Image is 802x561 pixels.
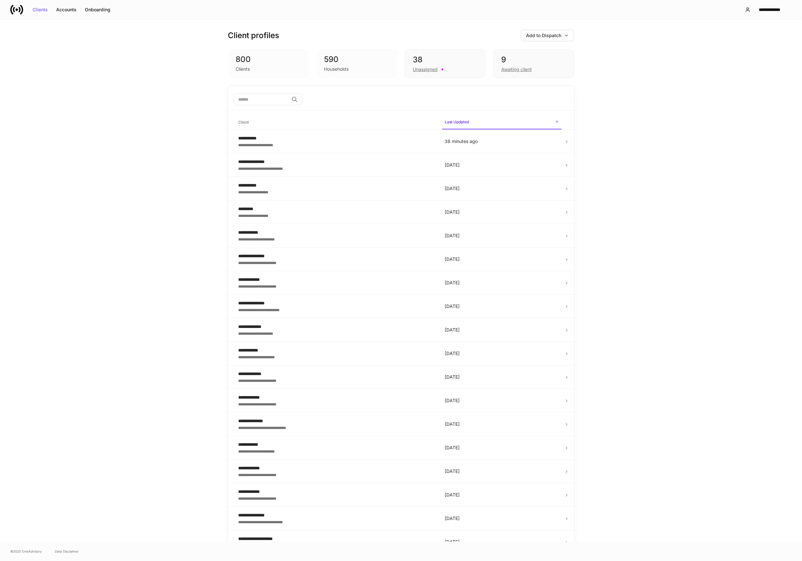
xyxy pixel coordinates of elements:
div: Onboarding [85,7,110,12]
p: [DATE] [445,468,559,474]
p: [DATE] [445,185,559,192]
div: Add to Dispatch [526,33,569,38]
p: [DATE] [445,515,559,522]
div: 590 [324,54,389,65]
p: [DATE] [445,374,559,380]
p: [DATE] [445,539,559,545]
span: Last Updated [442,116,562,129]
p: [DATE] [445,444,559,451]
p: [DATE] [445,397,559,404]
h3: Client profiles [228,30,279,41]
div: Unassigned [413,66,438,73]
h6: Last Updated [445,119,469,125]
div: Awaiting client [501,66,532,73]
button: Accounts [52,5,81,15]
p: [DATE] [445,327,559,333]
div: 9Awaiting client [493,49,574,78]
p: [DATE] [445,421,559,427]
div: 9 [501,55,566,65]
div: Clients [236,66,250,72]
button: Clients [28,5,52,15]
div: 38 [413,55,477,65]
p: [DATE] [445,232,559,239]
h6: Client [239,119,249,125]
span: © 2025 OneAdvisory [10,549,42,554]
div: Clients [33,7,48,12]
p: [DATE] [445,162,559,168]
button: Onboarding [81,5,115,15]
p: [DATE] [445,209,559,215]
a: Data Disclaimer [55,549,79,554]
span: Client [236,116,437,129]
div: Households [324,66,349,72]
p: 38 minutes ago [445,138,559,145]
p: [DATE] [445,256,559,262]
p: [DATE] [445,492,559,498]
button: Add to Dispatch [521,30,574,41]
div: Accounts [56,7,76,12]
p: [DATE] [445,280,559,286]
div: 800 [236,54,301,65]
div: 38Unassigned [405,49,485,78]
p: [DATE] [445,303,559,310]
p: [DATE] [445,350,559,357]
